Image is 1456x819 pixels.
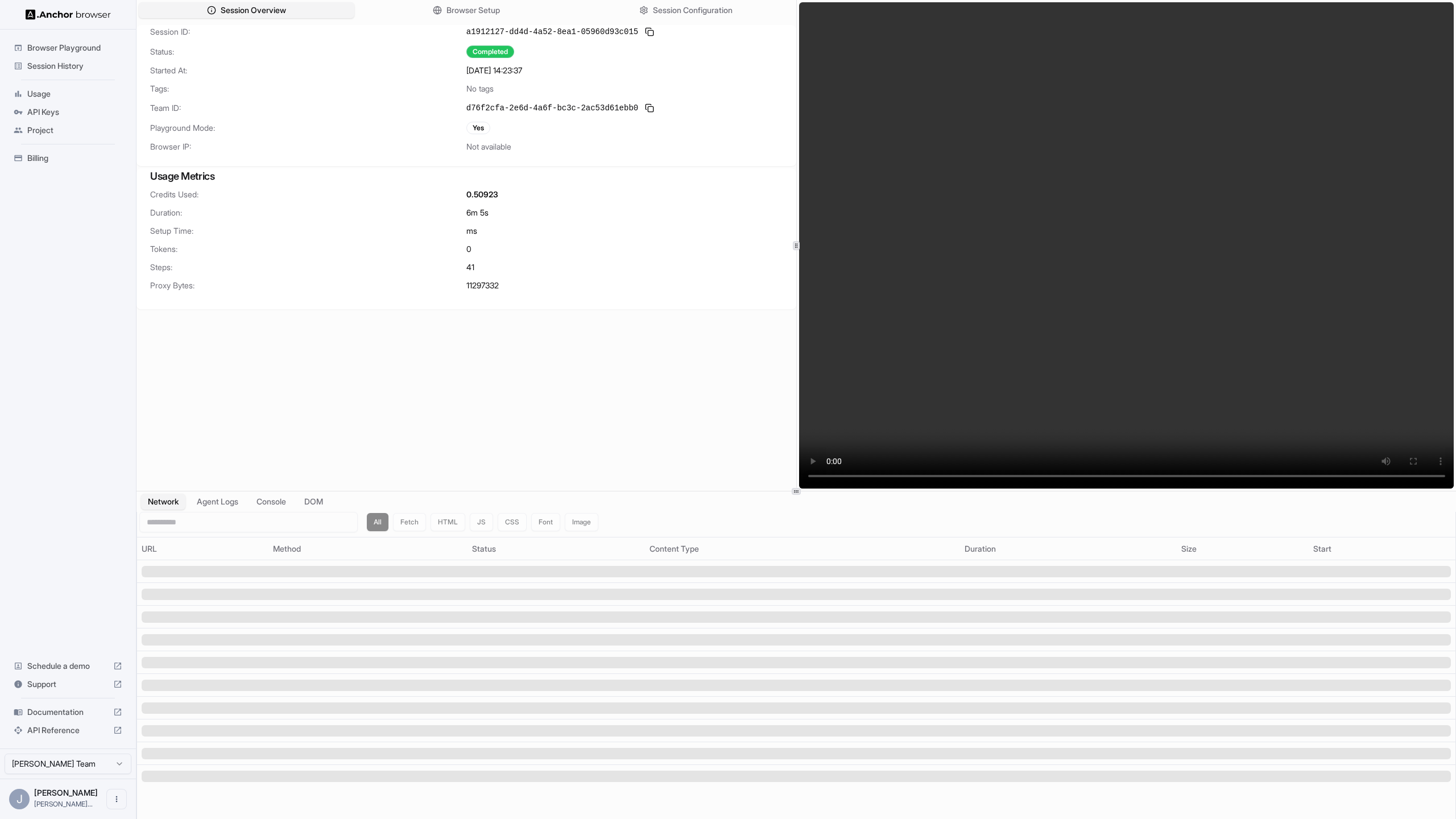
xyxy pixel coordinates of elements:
[27,60,122,72] span: Session History
[27,88,122,100] span: Usage
[106,789,127,809] button: Open menu
[466,243,471,255] span: 0
[965,543,1173,555] div: Duration
[27,106,122,118] span: API Keys
[446,5,500,16] span: Browser Setup
[466,83,494,94] span: No tags
[150,207,466,218] span: Duration:
[221,5,286,16] span: Session Overview
[466,102,638,114] span: d76f2cfa-2e6d-4a6f-bc3c-2ac53d61ebb0
[466,225,477,237] span: ms
[466,26,638,38] span: a1912127-dd4d-4a52-8ea1-05960d93c015
[472,543,640,555] div: Status
[9,103,127,121] div: API Keys
[141,494,185,510] button: Network
[27,706,109,718] span: Documentation
[150,83,466,94] span: Tags:
[466,65,522,76] span: [DATE] 14:23:37
[27,42,122,53] span: Browser Playground
[150,168,783,184] h3: Usage Metrics
[150,262,466,273] span: Steps:
[9,675,127,693] div: Support
[1313,543,1451,555] div: Start
[150,102,466,114] span: Team ID:
[9,703,127,721] div: Documentation
[27,725,109,736] span: API Reference
[150,225,466,237] span: Setup Time:
[466,141,511,152] span: Not available
[273,543,463,555] div: Method
[9,149,127,167] div: Billing
[9,39,127,57] div: Browser Playground
[653,5,733,16] span: Session Configuration
[142,543,264,555] div: URL
[34,800,93,808] span: john@anchorbrowser.io
[466,189,498,200] span: 0.50923
[297,494,330,510] button: DOM
[9,121,127,139] div: Project
[150,65,466,76] span: Started At:
[150,243,466,255] span: Tokens:
[34,788,98,797] span: John Marbach
[190,494,245,510] button: Agent Logs
[466,207,489,218] span: 6m 5s
[26,9,111,20] img: Anchor Logo
[27,152,122,164] span: Billing
[1181,543,1304,555] div: Size
[150,189,466,200] span: Credits Used:
[150,280,466,291] span: Proxy Bytes:
[9,85,127,103] div: Usage
[150,26,466,38] span: Session ID:
[466,262,474,273] span: 41
[9,657,127,675] div: Schedule a demo
[27,679,109,690] span: Support
[650,543,955,555] div: Content Type
[150,122,466,134] span: Playground Mode:
[27,125,122,136] span: Project
[150,141,466,152] span: Browser IP:
[466,45,514,58] div: Completed
[9,721,127,739] div: API Reference
[9,789,30,809] div: J
[250,494,293,510] button: Console
[466,280,499,291] span: 11297332
[27,660,109,672] span: Schedule a demo
[150,46,466,57] span: Status:
[9,57,127,75] div: Session History
[466,122,490,134] div: Yes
